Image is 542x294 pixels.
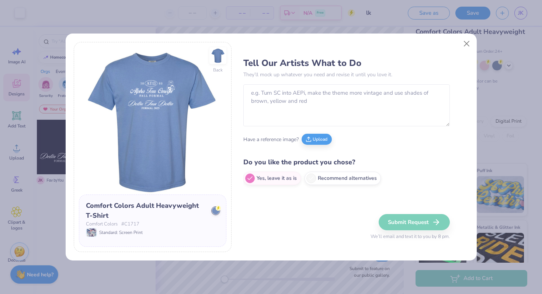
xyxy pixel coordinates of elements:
span: We’ll email and text it to you by 8 pm. [371,233,450,241]
p: They’ll mock up whatever you need and revise it until you love it. [243,71,450,78]
img: Standard: Screen Print [87,228,96,237]
span: Have a reference image? [243,136,299,143]
div: Back [213,67,223,73]
div: Comfort Colors Adult Heavyweight T-Shirt [86,201,206,221]
img: Front [79,47,226,195]
button: Upload [302,134,332,145]
span: Standard: Screen Print [99,229,143,236]
label: Yes, leave it as is [243,172,301,185]
span: Comfort Colors [86,221,118,228]
label: Recommend alternatives [305,172,381,185]
img: Back [211,48,225,63]
button: Close [459,37,473,51]
span: # C1717 [121,221,139,228]
h4: Do you like the product you chose? [243,157,450,168]
h3: Tell Our Artists What to Do [243,57,450,69]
